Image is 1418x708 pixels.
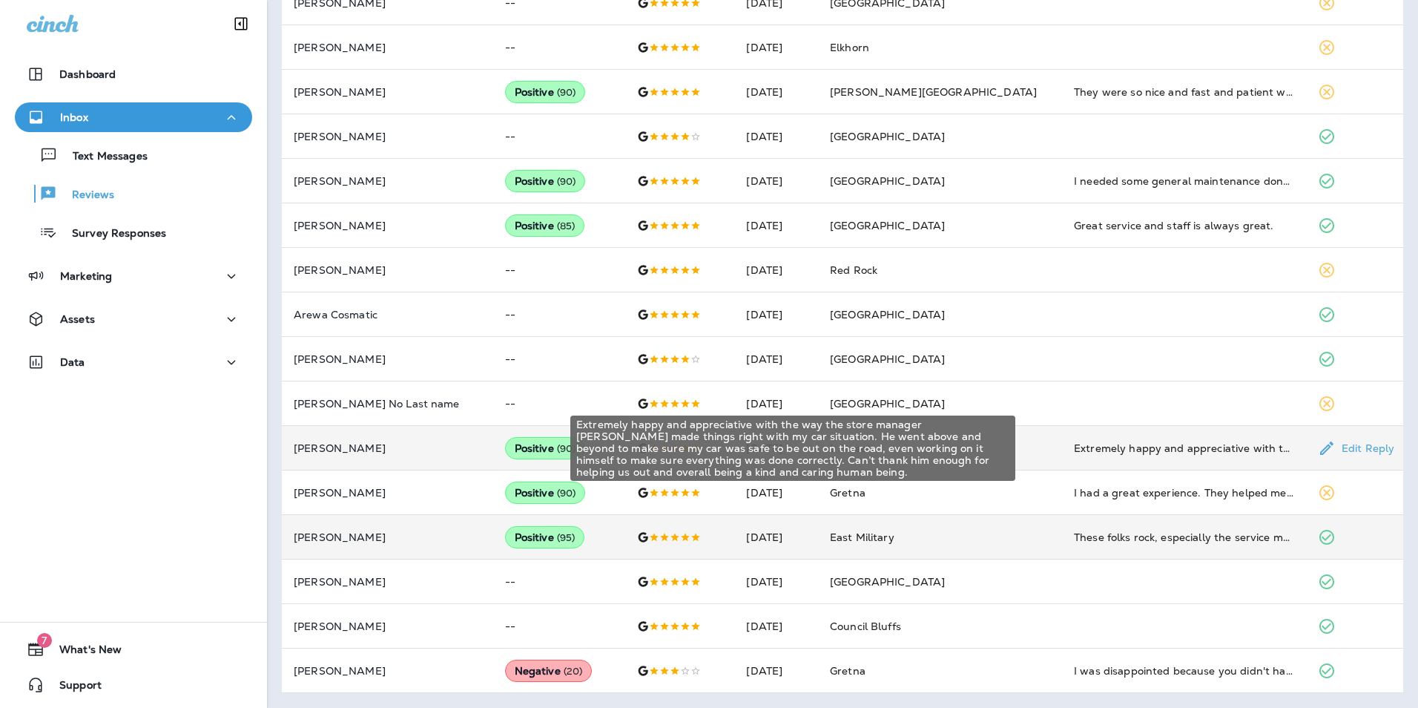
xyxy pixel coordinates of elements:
[15,261,252,291] button: Marketing
[493,114,626,159] td: --
[830,174,945,188] span: [GEOGRAPHIC_DATA]
[44,643,122,661] span: What's New
[1074,441,1294,456] div: Extremely happy and appreciative with the way the store manager Jordan made things right with my ...
[58,150,148,164] p: Text Messages
[734,515,818,560] td: [DATE]
[734,560,818,604] td: [DATE]
[294,220,481,232] p: [PERSON_NAME]
[505,81,586,103] div: Positive
[734,381,818,426] td: [DATE]
[15,304,252,334] button: Assets
[294,576,481,588] p: [PERSON_NAME]
[734,649,818,693] td: [DATE]
[830,353,945,366] span: [GEOGRAPHIC_DATA]
[557,175,576,188] span: ( 90 )
[557,86,576,99] span: ( 90 )
[59,68,116,80] p: Dashboard
[294,398,481,410] p: [PERSON_NAME] No Last name
[830,531,894,544] span: East Military
[294,131,481,142] p: [PERSON_NAME]
[557,487,576,499] span: ( 90 )
[294,531,481,543] p: [PERSON_NAME]
[830,263,877,277] span: Red Rock
[294,264,481,276] p: [PERSON_NAME]
[1074,85,1294,99] div: They were so nice and fast and patient with me. The gentleman that worked with me on my car was t...
[15,347,252,377] button: Data
[734,114,818,159] td: [DATE]
[294,442,481,454] p: [PERSON_NAME]
[493,604,626,649] td: --
[220,9,262,39] button: Collapse Sidebar
[15,217,252,248] button: Survey Responses
[493,381,626,426] td: --
[734,604,818,649] td: [DATE]
[37,633,52,648] span: 7
[734,292,818,337] td: [DATE]
[505,437,586,459] div: Positive
[15,59,252,89] button: Dashboard
[557,531,576,544] span: ( 95 )
[734,25,818,70] td: [DATE]
[294,309,481,321] p: Arewa Cosmatic
[60,356,85,368] p: Data
[734,70,818,114] td: [DATE]
[557,220,576,232] span: ( 85 )
[57,227,166,241] p: Survey Responses
[1074,485,1294,500] div: I had a great experience. They helped me save money with rebates for the tires.
[734,337,818,381] td: [DATE]
[15,670,252,700] button: Support
[44,679,102,697] span: Support
[830,308,945,321] span: [GEOGRAPHIC_DATA]
[557,442,576,455] span: ( 90 )
[830,41,869,54] span: Elkhorn
[60,270,112,282] p: Marketing
[493,248,626,292] td: --
[294,353,481,365] p: [PERSON_NAME]
[294,86,481,98] p: [PERSON_NAME]
[830,486,865,499] span: Gretna
[830,130,945,143] span: [GEOGRAPHIC_DATA]
[493,292,626,337] td: --
[505,660,593,682] div: Negative
[830,219,945,232] span: [GEOGRAPHIC_DATA]
[734,248,818,292] td: [DATE]
[830,575,945,589] span: [GEOGRAPHIC_DATA]
[830,85,1037,99] span: [PERSON_NAME][GEOGRAPHIC_DATA]
[294,487,481,499] p: [PERSON_NAME]
[734,471,818,515] td: [DATE]
[15,102,252,132] button: Inbox
[15,178,252,209] button: Reviews
[505,526,585,548] div: Positive
[505,482,586,504] div: Positive
[15,140,252,171] button: Text Messages
[60,111,88,123] p: Inbox
[505,170,586,192] div: Positive
[1074,663,1294,678] div: I was disappointed because you didn't have our vehicle in your computer and we have been doing bu...
[734,159,818,203] td: [DATE]
[294,665,481,677] p: [PERSON_NAME]
[734,203,818,248] td: [DATE]
[493,25,626,70] td: --
[505,214,585,237] div: Positive
[1336,442,1394,454] p: Edit Reply
[294,620,481,632] p: [PERSON_NAME]
[294,42,481,53] p: [PERSON_NAME]
[564,665,583,678] span: ( 20 )
[830,664,865,678] span: Gretna
[1074,530,1294,545] div: These folks rock, especially the service manager!
[1074,174,1294,189] div: I needed some general maintenance done on my car and they were able to fit me in on the next day....
[15,635,252,664] button: 7What's New
[570,416,1015,481] div: Extremely happy and appreciative with the way the store manager [PERSON_NAME] made things right w...
[294,175,481,187] p: [PERSON_NAME]
[60,313,95,325] p: Assets
[493,560,626,604] td: --
[57,189,114,203] p: Reviews
[1074,218,1294,233] div: Great service and staff is always great.
[830,620,901,633] span: Council Bluffs
[830,397,945,410] span: [GEOGRAPHIC_DATA]
[493,337,626,381] td: --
